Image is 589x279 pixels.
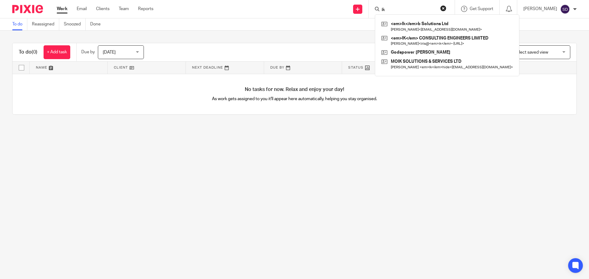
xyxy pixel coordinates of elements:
[90,18,105,30] a: Done
[32,18,59,30] a: Reassigned
[381,7,436,13] input: Search
[57,6,67,12] a: Work
[119,6,129,12] a: Team
[64,18,86,30] a: Snoozed
[32,50,37,55] span: (0)
[470,7,493,11] span: Get Support
[560,4,570,14] img: svg%3E
[514,50,548,55] span: Select saved view
[154,96,436,102] p: As work gets assigned to you it'll appear here automatically, helping you stay organised.
[12,18,27,30] a: To do
[81,49,95,55] p: Due by
[523,6,557,12] p: [PERSON_NAME]
[138,6,153,12] a: Reports
[12,5,43,13] img: Pixie
[44,45,70,59] a: + Add task
[96,6,110,12] a: Clients
[77,6,87,12] a: Email
[103,50,116,55] span: [DATE]
[440,5,446,11] button: Clear
[13,86,576,93] h4: No tasks for now. Relax and enjoy your day!
[19,49,37,55] h1: To do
